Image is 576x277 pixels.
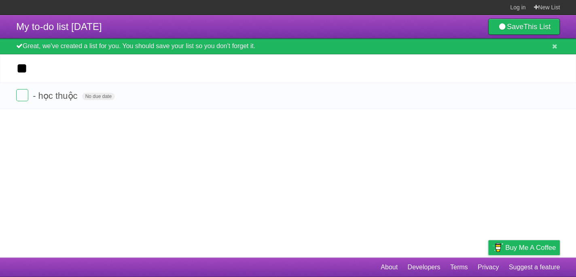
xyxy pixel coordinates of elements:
a: Suggest a feature [509,260,560,275]
a: About [381,260,398,275]
a: Terms [450,260,468,275]
span: My to-do list [DATE] [16,21,102,32]
img: Buy me a coffee [492,241,503,254]
span: - học thuộc [33,91,79,101]
b: This List [523,23,551,31]
a: Developers [407,260,440,275]
span: No due date [82,93,115,100]
a: SaveThis List [488,19,560,35]
a: Buy me a coffee [488,240,560,255]
label: Done [16,89,28,101]
a: Privacy [478,260,499,275]
span: Buy me a coffee [505,241,556,255]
